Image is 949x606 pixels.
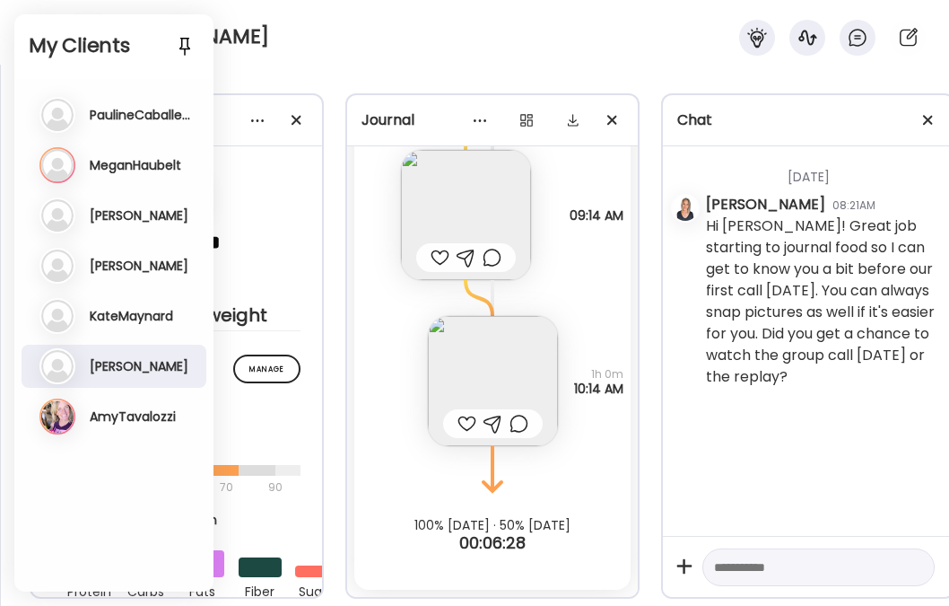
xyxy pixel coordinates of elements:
div: Manage [233,355,300,383]
div: 100% [DATE] · 50% [DATE] [347,518,638,532]
div: Hi [PERSON_NAME]! Great job starting to journal food so I can get to know you a bit before our fi... [706,215,939,388]
img: avatars%2FRVeVBoY4G9O2578DitMsgSKHquL2 [673,196,698,221]
h3: [PERSON_NAME] [90,258,188,274]
span: 09:14 AM [570,208,623,223]
span: 10:14 AM [574,382,623,396]
img: images%2FK2XoawMWflVYQMcY0by6OjUfzZh2%2FcaMsdVY8oMC9l11YiSdD%2FroSLJ6aZzExhDJbIZUQJ_240 [428,316,558,446]
div: 90 [266,477,284,498]
div: fiber [239,577,282,602]
div: Chat [677,110,939,131]
h3: AmyTavalozzi [90,408,176,425]
h3: KateMaynard [90,308,173,324]
div: sugar [295,577,338,602]
h3: MeganHaubelt [90,157,181,173]
span: 1h 0m [574,367,623,382]
div: Journal [361,110,623,131]
h2: My Clients [29,32,199,59]
div: 00:06:28 [347,532,638,554]
div: [DATE] [706,146,939,194]
img: images%2FK2XoawMWflVYQMcY0by6OjUfzZh2%2FcFF1aA8XdDZdrEetNDQr%2FxM8l40fm4iz9XymJShol_240 [401,150,531,280]
h3: [PERSON_NAME] [90,207,188,224]
h3: [PERSON_NAME] [90,358,188,374]
div: 08:21AM [832,198,875,214]
h3: PaulineCaballero [90,107,190,123]
div: [PERSON_NAME] [706,194,825,215]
